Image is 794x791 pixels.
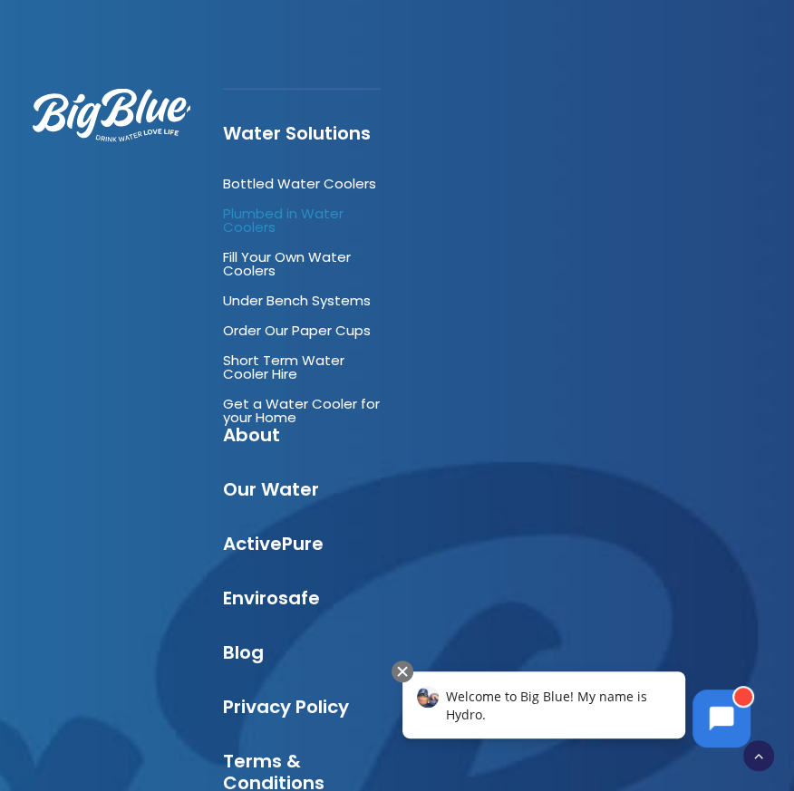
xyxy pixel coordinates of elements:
[223,321,371,340] a: Order Our Paper Cups
[223,585,320,611] a: Envirosafe
[223,122,381,144] h4: Water Solutions
[223,394,380,427] a: Get a Water Cooler for your Home
[223,477,319,502] a: Our Water
[223,694,349,719] a: Privacy Policy
[223,422,280,448] a: About
[223,204,344,236] a: Plumbed in Water Coolers
[223,351,344,383] a: Short Term Water Cooler Hire
[223,640,264,665] a: Blog
[223,531,324,556] a: ActivePure
[223,174,376,193] a: Bottled Water Coolers
[383,657,769,766] iframe: Chatbot
[223,291,371,310] a: Under Bench Systems
[674,671,769,766] iframe: Chatbot
[223,247,351,280] a: Fill Your Own Water Coolers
